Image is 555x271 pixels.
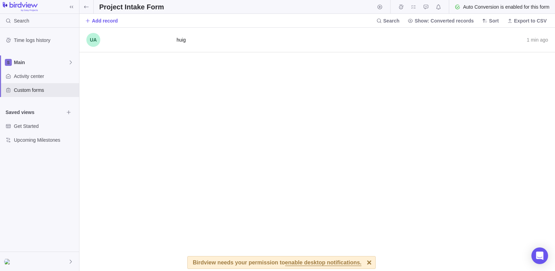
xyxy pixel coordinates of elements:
[463,3,549,10] span: Auto Conversion is enabled for this form
[374,16,402,26] span: Search
[99,2,164,12] h2: Project Intake Form
[193,256,361,269] div: Birdview needs your permission to
[14,17,29,24] span: Search
[409,5,418,11] a: My assignments
[527,37,548,43] span: Oct 05, 2025, 11:17 PM
[421,5,431,11] a: Approval requests
[434,2,443,12] span: Notifications
[14,59,68,66] span: Main
[14,137,76,143] span: Upcoming Milestones
[415,17,473,24] span: Show: Converted records
[14,73,76,80] span: Activity center
[396,2,406,12] span: Time logs
[4,259,12,264] img: Show
[285,260,361,266] span: enable desktop notifications.
[64,107,74,117] span: Browse views
[4,257,12,266] div: user acc
[14,87,76,94] span: Custom forms
[14,37,76,44] span: Time logs history
[396,5,406,11] a: Time logs
[6,109,64,116] span: Saved views
[85,16,118,26] span: Add record
[514,17,547,24] span: Export to CSV
[434,5,443,11] a: Notifications
[383,17,400,24] span: Search
[405,16,476,26] span: Show: Converted records
[92,17,118,24] span: Add record
[504,16,549,26] span: Export to CSV
[479,16,502,26] span: Sort
[421,2,431,12] span: Approval requests
[375,2,385,12] span: Start timer
[531,247,548,264] div: Open Intercom Messenger
[409,2,418,12] span: My assignments
[14,123,76,130] span: Get Started
[177,37,186,43] span: huig
[3,2,38,12] img: logo
[489,17,499,24] span: Sort
[79,28,555,271] div: grid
